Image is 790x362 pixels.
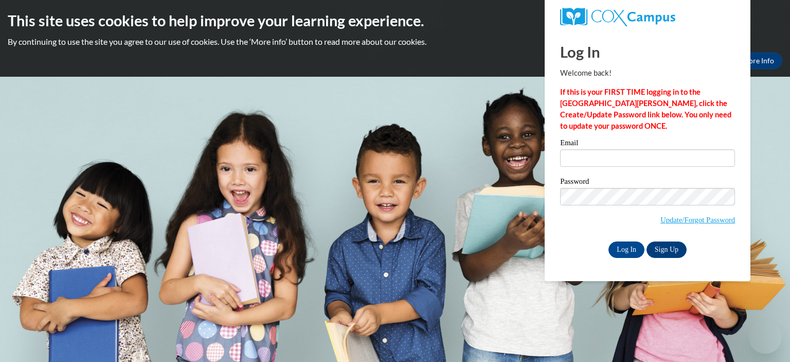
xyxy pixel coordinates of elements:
[560,88,731,130] strong: If this is your FIRST TIME logging in to the [GEOGRAPHIC_DATA][PERSON_NAME], click the Create/Upd...
[647,242,687,258] a: Sign Up
[660,216,735,224] a: Update/Forgot Password
[8,36,782,47] p: By continuing to use the site you agree to our use of cookies. Use the ‘More info’ button to read...
[8,10,782,31] h2: This site uses cookies to help improve your learning experience.
[560,139,735,149] label: Email
[560,8,675,26] img: COX Campus
[608,242,644,258] input: Log In
[560,178,735,188] label: Password
[560,8,735,26] a: COX Campus
[560,67,735,79] p: Welcome back!
[560,41,735,62] h1: Log In
[734,53,782,69] a: More Info
[749,321,782,354] iframe: Button to launch messaging window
